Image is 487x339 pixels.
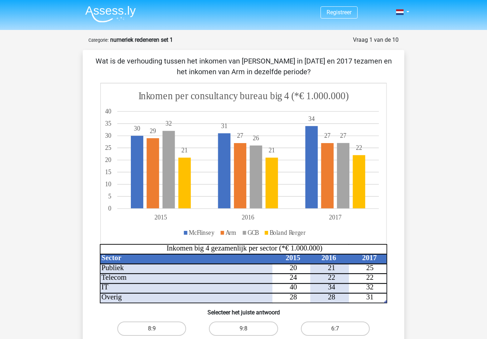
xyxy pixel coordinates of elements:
tspan: 30 [134,125,140,132]
label: 8:9 [117,322,186,336]
tspan: Boland Rerger [270,229,306,236]
tspan: 31 [366,293,374,301]
tspan: Inkomen big 4 gezamenlijk per sector (*€ 1.000.000) [166,244,322,252]
tspan: 25 [105,144,112,152]
tspan: 22 [366,273,374,281]
tspan: 24 [290,273,297,281]
tspan: 22 [356,144,362,152]
tspan: Publiek [102,264,124,272]
tspan: 10 [105,181,112,188]
tspan: 40 [290,283,297,291]
tspan: 31 [221,122,227,130]
p: Wat is de verhouding tussen het inkomen van [PERSON_NAME] in [DATE] en 2017 tezamen en het inkome... [94,56,393,77]
tspan: 26 [253,134,259,142]
tspan: 32 [165,120,172,127]
tspan: 21 [328,264,335,272]
strong: numeriek redeneren set 1 [110,36,173,43]
tspan: Overig [102,293,122,301]
tspan: 0 [108,205,112,212]
tspan: 20 [290,264,297,272]
tspan: 34 [328,283,335,291]
tspan: IT [102,283,109,291]
tspan: 28 [290,293,297,301]
tspan: GCB [248,229,259,236]
tspan: Inkomen per consultancy bureau big 4 (*€ 1.000.000) [138,90,349,102]
tspan: 27 [340,132,347,140]
a: Registreer [327,9,352,16]
label: 9:8 [209,322,278,336]
div: Vraag 1 van de 10 [353,36,399,44]
tspan: 40 [105,107,112,115]
tspan: 2121 [181,147,275,154]
img: Assessly [85,6,136,22]
tspan: 201520162017 [154,214,342,221]
tspan: Telecom [102,273,127,281]
tspan: Arm [226,229,236,236]
tspan: 35 [105,120,112,127]
tspan: 28 [328,293,335,301]
tspan: 2727 [237,132,330,140]
tspan: McFlinsey [189,229,215,236]
tspan: 15 [105,168,112,176]
tspan: Sector [102,254,122,262]
tspan: 2017 [362,254,377,262]
tspan: 25 [366,264,374,272]
tspan: 34 [308,115,315,122]
tspan: 20 [105,156,112,164]
tspan: 5 [108,193,112,200]
h6: Selecteer het juiste antwoord [94,303,393,316]
tspan: 2015 [286,254,300,262]
tspan: 30 [105,132,112,140]
label: 6:7 [301,322,370,336]
tspan: 32 [366,283,374,291]
tspan: 2016 [322,254,336,262]
tspan: 29 [150,127,156,135]
tspan: 22 [328,273,335,281]
small: Categorie: [88,37,109,43]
